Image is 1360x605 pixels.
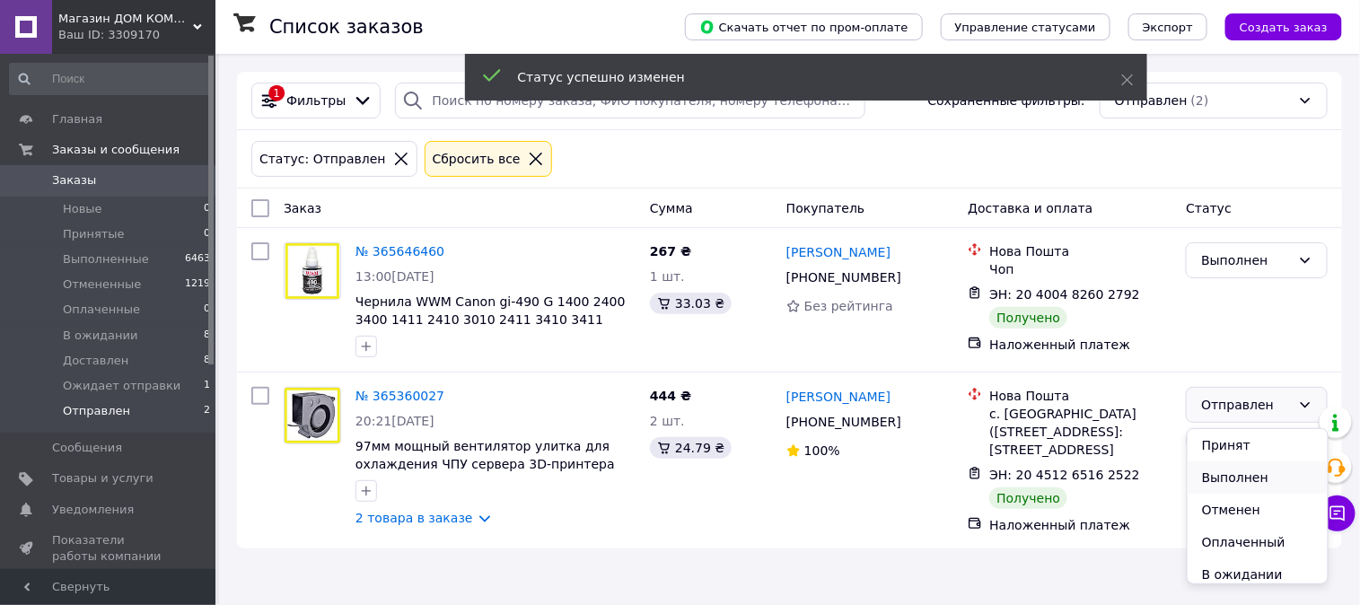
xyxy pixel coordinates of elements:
[1128,13,1207,40] button: Экспорт
[786,243,891,261] a: [PERSON_NAME]
[955,21,1096,34] span: Управление статусами
[269,16,424,38] h1: Список заказов
[52,532,166,565] span: Показатели работы компании
[650,244,691,259] span: 267 ₴
[989,336,1171,354] div: Наложенный платеж
[285,243,340,299] img: Фото товару
[989,487,1067,509] div: Получено
[786,201,865,215] span: Покупатель
[1188,494,1328,526] li: Отменен
[989,260,1171,278] div: Чоп
[989,468,1140,482] span: ЭН: 20 4512 6516 2522
[1225,13,1342,40] button: Создать заказ
[58,27,215,43] div: Ваш ID: 3309170
[355,389,444,403] a: № 365360027
[1201,250,1291,270] div: Выполнен
[63,378,180,394] span: Ожидает отправки
[650,201,693,215] span: Сумма
[58,11,193,27] span: Магазин ДОМ КОМФОРТА
[204,201,210,217] span: 0
[429,149,524,169] div: Сбросить все
[286,92,346,110] span: Фильтры
[783,409,905,434] div: [PHONE_NUMBER]
[355,511,473,525] a: 2 товара в заказе
[989,307,1067,329] div: Получено
[650,389,691,403] span: 444 ₴
[204,403,210,419] span: 2
[204,353,210,369] span: 8
[204,328,210,344] span: 8
[1143,21,1193,34] span: Экспорт
[185,251,210,267] span: 6463
[989,405,1171,459] div: с. [GEOGRAPHIC_DATA] ([STREET_ADDRESS]: [STREET_ADDRESS]
[185,276,210,293] span: 1219
[63,328,138,344] span: В ожидании
[256,149,390,169] div: Статус: Отправлен
[204,378,210,394] span: 1
[1320,495,1356,531] button: Чат с покупателем
[1188,429,1328,461] li: Принят
[285,388,340,443] img: Фото товару
[63,251,149,267] span: Выполненные
[355,439,615,507] a: 97мм мощный вентилятор улитка для охлаждения ЧПУ сервера 3D-принтера 12В 2-pin центробежный радиа...
[989,516,1171,534] div: Наложенный платеж
[284,387,341,444] a: Фото товару
[1191,93,1209,108] span: (2)
[1188,558,1328,591] li: В ожидании
[1188,461,1328,494] li: Выполнен
[355,244,444,259] a: № 365646460
[52,111,102,127] span: Главная
[1201,395,1291,415] div: Отправлен
[355,294,626,345] a: Чернила WWM Canon gi-490 G 1400 2400 3400 1411 2410 3010 2411 3410 3411 3415 2415 4400 4410 black...
[804,299,893,313] span: Без рейтинга
[989,242,1171,260] div: Нова Пошта
[1188,526,1328,558] li: Оплаченный
[989,387,1171,405] div: Нова Пошта
[650,414,685,428] span: 2 шт.
[685,13,923,40] button: Скачать отчет по пром-оплате
[52,142,180,158] span: Заказы и сообщения
[204,302,210,318] span: 0
[968,201,1092,215] span: Доставка и оплата
[786,388,891,406] a: [PERSON_NAME]
[518,68,1076,86] div: Статус успешно изменен
[52,502,134,518] span: Уведомления
[699,19,908,35] span: Скачать отчет по пром-оплате
[804,443,840,458] span: 100%
[284,201,321,215] span: Заказ
[52,440,122,456] span: Сообщения
[783,265,905,290] div: [PHONE_NUMBER]
[63,201,102,217] span: Новые
[650,437,732,459] div: 24.79 ₴
[355,414,434,428] span: 20:21[DATE]
[650,269,685,284] span: 1 шт.
[63,403,130,419] span: Отправлен
[1115,92,1188,110] span: Отправлен
[941,13,1110,40] button: Управление статусами
[204,226,210,242] span: 0
[52,172,96,189] span: Заказы
[284,242,341,300] a: Фото товару
[63,276,141,293] span: Отмененные
[52,470,154,487] span: Товары и услуги
[989,287,1140,302] span: ЭН: 20 4004 8260 2792
[63,226,125,242] span: Принятые
[9,63,212,95] input: Поиск
[1240,21,1328,34] span: Создать заказ
[650,293,732,314] div: 33.03 ₴
[63,302,140,318] span: Оплаченные
[1207,19,1342,33] a: Создать заказ
[63,353,128,369] span: Доставлен
[355,269,434,284] span: 13:00[DATE]
[1186,201,1232,215] span: Статус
